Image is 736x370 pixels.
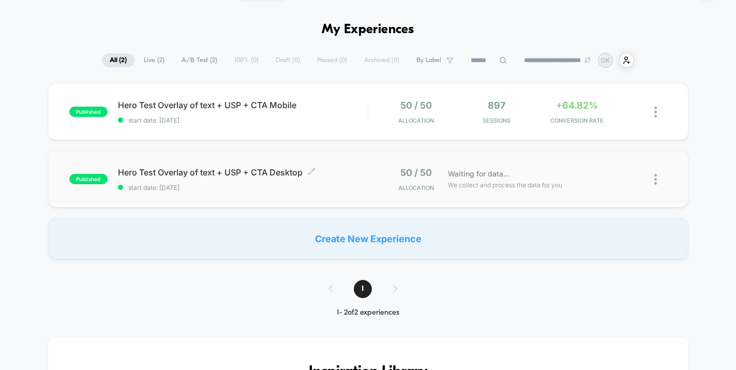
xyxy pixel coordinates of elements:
div: Create New Experience [48,218,688,259]
span: published [69,174,108,184]
button: Play, NEW DEMO 2025-VEED.mp4 [175,93,200,118]
span: Live ( 2 ) [136,53,172,67]
span: published [69,107,108,117]
span: +64.82% [556,100,598,111]
span: Allocation [398,117,434,124]
span: 897 [488,100,505,111]
button: Play, NEW DEMO 2025-VEED.mp4 [5,189,22,206]
img: close [654,107,657,117]
div: 1 - 2 of 2 experiences [318,308,418,317]
img: end [584,57,591,63]
span: start date: [DATE] [118,116,368,124]
input: Volume [301,193,332,203]
span: CONVERSION RATE [539,117,614,124]
span: 50 / 50 [400,100,432,111]
span: We collect and process the data for you [448,180,562,190]
img: close [654,174,657,185]
span: Hero Test Overlay of text + USP + CTA Mobile [118,100,368,110]
p: DK [601,56,610,64]
span: Hero Test Overlay of text + USP + CTA Desktop [118,167,368,177]
span: 1 [354,280,372,298]
span: A/B Test ( 2 ) [174,53,225,67]
span: Sessions [459,117,534,124]
input: Seek [8,175,370,185]
span: Waiting for data... [448,168,509,180]
span: Allocation [398,184,434,191]
span: All ( 2 ) [102,53,134,67]
span: 50 / 50 [400,167,432,178]
h1: My Experiences [322,22,414,37]
div: Current time [257,192,281,203]
span: By Label [416,56,441,64]
span: start date: [DATE] [118,184,368,191]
